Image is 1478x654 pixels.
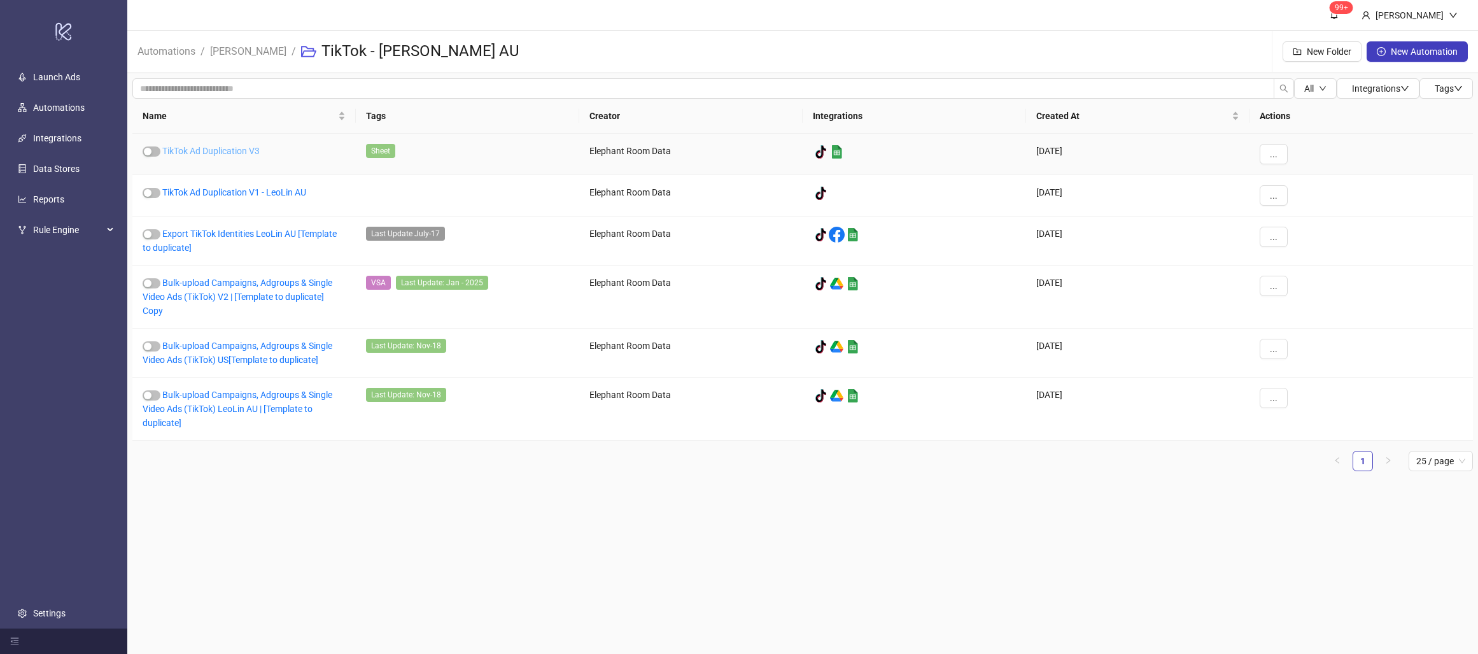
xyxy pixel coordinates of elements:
th: Creator [579,99,803,134]
li: Previous Page [1327,451,1348,471]
button: ... [1260,227,1288,247]
span: Last Update: Nov-18 [366,388,446,402]
a: Automations [135,43,198,57]
span: Sheet [366,144,395,158]
button: New Automation [1367,41,1468,62]
th: Actions [1249,99,1473,134]
div: Elephant Room Data [579,329,803,378]
button: ... [1260,388,1288,408]
span: right [1384,457,1392,464]
span: fork [18,225,27,234]
th: Name [132,99,356,134]
a: Launch Ads [33,72,80,82]
span: New Automation [1391,46,1458,57]
a: 1 [1353,451,1372,471]
span: down [1400,84,1409,93]
a: TikTok Ad Duplication V1 - LeoLin AU [162,187,306,197]
span: All [1304,83,1314,94]
span: folder-open [301,44,316,59]
a: Settings [33,608,66,618]
span: down [1319,85,1327,92]
button: right [1378,451,1398,471]
span: Name [143,109,335,123]
div: [DATE] [1026,378,1249,441]
div: Elephant Room Data [579,134,803,175]
th: Tags [356,99,579,134]
a: Export TikTok Identities LeoLin AU [Template to duplicate] [143,229,337,253]
a: Automations [33,103,85,113]
div: Elephant Room Data [579,217,803,266]
div: [PERSON_NAME] [1370,8,1449,22]
a: Integrations [33,133,81,143]
div: [DATE] [1026,329,1249,378]
span: search [1279,84,1288,93]
span: folder-add [1293,47,1302,56]
sup: 1642 [1330,1,1353,14]
span: Tags [1435,83,1463,94]
div: [DATE] [1026,175,1249,217]
span: 25 / page [1416,451,1465,471]
span: ... [1270,393,1277,403]
span: New Folder [1307,46,1351,57]
span: down [1449,11,1458,20]
th: Integrations [803,99,1026,134]
li: / [292,31,296,72]
span: ... [1270,149,1277,159]
div: Elephant Room Data [579,266,803,329]
a: Bulk-upload Campaigns, Adgroups & Single Video Ads (TikTok) V2 | [Template to duplicate] Copy [143,278,332,316]
span: VSA [366,276,391,290]
li: 1 [1353,451,1373,471]
span: bell [1330,10,1339,19]
li: / [201,31,205,72]
span: ... [1270,281,1277,291]
div: Page Size [1409,451,1473,471]
a: [PERSON_NAME] [208,43,289,57]
span: ... [1270,190,1277,201]
span: Last Update July-17 [366,227,445,241]
div: [DATE] [1026,266,1249,329]
button: ... [1260,339,1288,359]
button: New Folder [1283,41,1362,62]
span: Integrations [1352,83,1409,94]
a: Data Stores [33,164,80,174]
a: TikTok Ad Duplication V3 [162,146,260,156]
div: Elephant Room Data [579,378,803,441]
button: Tagsdown [1419,78,1473,99]
span: Last Update: Jan - 2025 [396,276,488,290]
span: Rule Engine [33,217,103,243]
span: menu-fold [10,637,19,646]
h3: TikTok - [PERSON_NAME] AU [321,41,519,62]
span: plus-circle [1377,47,1386,56]
span: Last Update: Nov-18 [366,339,446,353]
li: Next Page [1378,451,1398,471]
button: Alldown [1294,78,1337,99]
div: [DATE] [1026,217,1249,266]
button: ... [1260,144,1288,164]
th: Created At [1026,99,1249,134]
span: user [1362,11,1370,20]
button: ... [1260,185,1288,206]
span: ... [1270,232,1277,242]
span: ... [1270,344,1277,354]
div: [DATE] [1026,134,1249,175]
a: Reports [33,194,64,204]
span: left [1334,457,1341,464]
a: Bulk-upload Campaigns, Adgroups & Single Video Ads (TikTok) LeoLin AU | [Template to duplicate] [143,390,332,428]
a: Bulk-upload Campaigns, Adgroups & Single Video Ads (TikTok) US[Template to duplicate] [143,341,332,365]
button: Integrationsdown [1337,78,1419,99]
span: down [1454,84,1463,93]
button: ... [1260,276,1288,296]
button: left [1327,451,1348,471]
span: Created At [1036,109,1229,123]
div: Elephant Room Data [579,175,803,217]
